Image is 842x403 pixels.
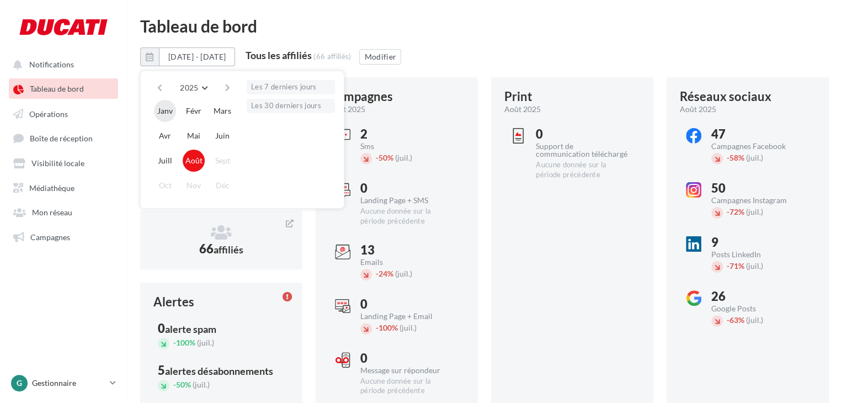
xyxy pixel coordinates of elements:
[153,296,194,308] div: Alertes
[711,251,803,258] div: Posts LinkedIn
[680,91,771,103] div: Réseaux sociaux
[183,100,205,122] button: Févr
[165,366,273,376] div: alertes désabonnements
[711,128,803,140] div: 47
[360,206,452,226] div: Aucune donnée sur la période précédente
[360,244,452,256] div: 13
[376,323,398,332] span: 100%
[711,236,803,248] div: 9
[199,241,243,256] span: 66
[158,364,285,377] div: 5
[173,380,191,389] span: 50%
[359,49,401,65] button: Modifier
[7,177,120,197] a: Médiathèque
[30,232,70,241] span: Campagnes
[140,47,235,66] button: [DATE] - [DATE]
[246,50,312,60] div: Tous les affiliés
[247,80,335,94] button: Les 7 derniers jours
[313,52,351,61] div: (66 affiliés)
[360,298,452,310] div: 0
[536,142,628,158] div: Support de communication téléchargé
[376,323,379,332] span: -
[29,60,74,69] span: Notifications
[711,197,803,204] div: Campagnes Instagram
[173,338,195,347] span: 100%
[711,305,803,312] div: Google Posts
[29,109,68,118] span: Opérations
[727,261,744,271] span: 71%
[536,128,628,140] div: 0
[399,323,417,332] span: (juil.)
[376,153,379,162] span: -
[395,269,412,278] span: (juil.)
[247,99,335,113] button: Les 30 derniers jours
[180,83,198,92] span: 2025
[140,18,829,34] div: Tableau de bord
[7,201,120,221] a: Mon réseau
[158,322,285,335] div: 0
[154,100,176,122] button: Janv
[680,104,716,115] span: août 2025
[746,315,763,325] span: (juil.)
[329,104,365,115] span: août 2025
[504,104,541,115] span: août 2025
[360,258,452,266] div: Emails
[376,153,393,162] span: 50%
[211,174,233,197] button: Déc
[376,269,379,278] span: -
[360,377,452,396] div: Aucune donnée sur la période précédente
[211,125,233,147] button: Juin
[214,243,243,256] span: affiliés
[197,338,214,347] span: (juil.)
[360,367,452,374] div: Message sur répondeur
[746,207,763,216] span: (juil.)
[7,226,120,246] a: Campagnes
[183,125,205,147] button: Mai
[746,261,763,271] span: (juil.)
[17,378,22,389] span: G
[360,197,452,204] div: Landing Page + SMS
[32,378,105,389] p: Gestionnaire
[360,128,452,140] div: 2
[211,150,233,172] button: Sept
[536,160,628,180] div: Aucune donnée sur la période précédente
[360,142,452,150] div: Sms
[360,352,452,364] div: 0
[7,78,120,98] a: Tableau de bord
[727,315,744,325] span: 63%
[711,182,803,194] div: 50
[360,312,452,320] div: Landing Page + Email
[746,153,763,162] span: (juil.)
[30,84,84,94] span: Tableau de bord
[154,125,176,147] button: Avr
[7,54,116,74] button: Notifications
[193,380,210,389] span: (juil.)
[7,128,120,148] a: Boîte de réception
[711,290,803,303] div: 26
[29,183,74,192] span: Médiathèque
[727,153,729,162] span: -
[329,91,393,103] div: Campagnes
[211,100,233,122] button: Mars
[154,174,176,197] button: Oct
[9,373,118,394] a: G Gestionnaire
[727,207,744,216] span: 72%
[7,152,120,172] a: Visibilité locale
[30,134,93,143] span: Boîte de réception
[173,380,176,389] span: -
[175,80,211,96] button: 2025
[727,153,744,162] span: 58%
[31,158,84,168] span: Visibilité locale
[727,261,729,271] span: -
[173,338,176,347] span: -
[504,91,532,103] div: Print
[159,47,235,66] button: [DATE] - [DATE]
[376,269,393,278] span: 24%
[165,324,216,334] div: alerte spam
[183,150,205,172] button: Août
[154,150,176,172] button: Juill
[395,153,412,162] span: (juil.)
[360,182,452,194] div: 0
[727,315,729,325] span: -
